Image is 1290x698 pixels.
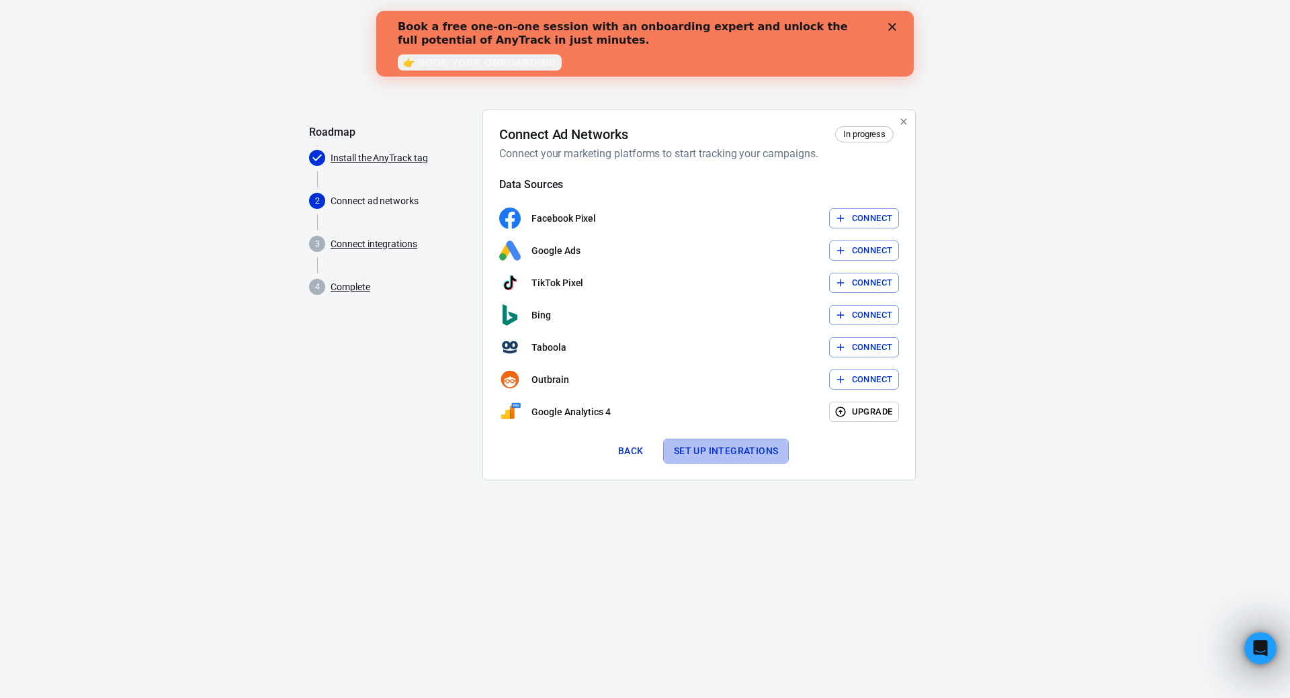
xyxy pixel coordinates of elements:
[829,369,900,390] button: Connect
[331,237,417,251] a: Connect integrations
[609,439,652,464] button: Back
[829,305,900,326] button: Connect
[499,178,899,191] h5: Data Sources
[1244,632,1277,664] iframe: Intercom live chat
[499,145,894,162] h6: Connect your marketing platforms to start tracking your campaigns.
[331,194,472,208] p: Connect ad networks
[331,151,428,165] a: Install the AnyTrack tag
[829,337,900,358] button: Connect
[829,208,900,229] button: Connect
[309,21,981,45] div: AnyTrack
[829,273,900,294] button: Connect
[315,196,320,206] text: 2
[531,244,580,258] p: Google Ads
[531,308,551,322] p: Bing
[309,126,472,139] h5: Roadmap
[829,241,900,261] button: Connect
[315,282,320,292] text: 4
[376,11,914,77] iframe: Intercom live chat banner
[829,402,900,423] button: Upgrade
[838,128,890,141] span: In progress
[512,12,525,20] div: Close
[531,212,596,226] p: Facebook Pixel
[531,373,569,387] p: Outbrain
[531,276,583,290] p: TikTok Pixel
[315,239,320,249] text: 3
[531,405,611,419] p: Google Analytics 4
[531,341,566,355] p: Taboola
[331,280,370,294] a: Complete
[663,439,789,464] button: Set up integrations
[499,126,628,142] h4: Connect Ad Networks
